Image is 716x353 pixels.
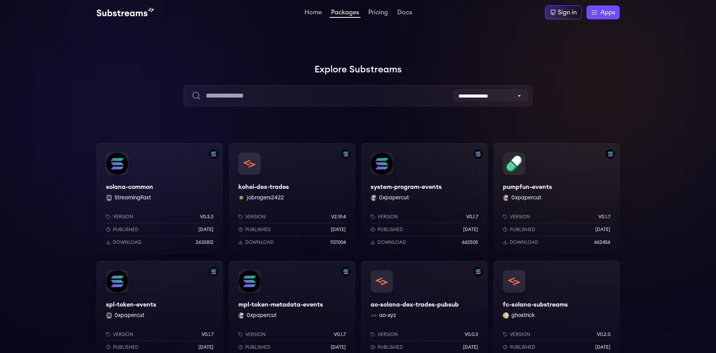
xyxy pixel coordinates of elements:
a: Filter by solana networkkohei-dex-tradeskohei-dex-tradesjobrogers2422 jobrogers2422Versionv2.19.4... [229,143,355,255]
p: Version [378,331,398,338]
p: Published [510,226,535,233]
p: [DATE] [595,344,610,350]
p: v0.1.7 [202,331,214,338]
p: Published [245,344,271,350]
p: Published [378,226,403,233]
img: Filter by solana network [473,149,483,159]
button: 0xpapercut [114,312,144,319]
img: Filter by solana network [473,267,483,276]
img: Filter by solana network [606,149,615,159]
a: Pricing [367,9,390,17]
a: Home [303,9,323,17]
p: v0.1.7 [466,214,478,220]
p: Published [245,226,271,233]
p: Download [510,239,538,245]
p: v0.3.3 [200,214,214,220]
p: 662505 [462,239,478,245]
p: Published [113,226,138,233]
p: [DATE] [595,226,610,233]
p: Version [245,331,266,338]
p: [DATE] [463,344,478,350]
button: jobrogers2422 [247,194,284,202]
p: [DATE] [463,226,478,233]
span: Apps [600,8,615,17]
p: Published [113,344,138,350]
p: 662456 [594,239,610,245]
p: v2.19.4 [331,214,346,220]
div: Sign in [558,8,577,17]
a: Docs [396,9,414,17]
p: Published [510,344,535,350]
p: [DATE] [331,344,346,350]
p: Version [378,214,398,220]
h1: Explore Substreams [97,62,620,77]
a: Sign in [545,5,582,19]
p: Download [113,239,142,245]
p: [DATE] [198,344,214,350]
button: 0xpapercut [247,312,277,319]
p: Version [113,214,133,220]
p: v0.1.7 [598,214,610,220]
img: Substream's logo [97,8,154,17]
p: [DATE] [198,226,214,233]
p: Published [378,344,403,350]
button: StreamingFast [114,194,151,202]
p: v0.2.0 [597,331,610,338]
img: Filter by solana network [209,149,218,159]
a: Filter by solana networksystem-program-eventssystem-program-events0xpapercut 0xpapercutVersionv0.... [361,143,487,255]
img: Filter by solana network [341,267,350,276]
p: Version [510,331,530,338]
img: Filter by solana network [341,149,350,159]
p: Version [245,214,266,220]
button: ao-xyz [379,312,396,319]
a: Packages [330,9,361,18]
button: 0xpapercut [511,194,541,202]
p: Download [245,239,274,245]
p: [DATE] [331,226,346,233]
p: 2632812 [196,239,214,245]
button: ghostrick [511,312,535,319]
img: Filter by solana network [209,267,218,276]
p: 1121004 [330,239,346,245]
p: v0.1.7 [334,331,346,338]
a: Filter by solana networksolana-commonsolana-common StreamingFastVersionv0.3.3Published[DATE]Downl... [97,143,223,255]
p: Version [113,331,133,338]
a: Filter by solana networkpumpfun-eventspumpfun-events0xpapercut 0xpapercutVersionv0.1.7Published[D... [494,143,620,255]
p: v0.0.3 [465,331,478,338]
p: Download [378,239,406,245]
p: Version [510,214,530,220]
button: 0xpapercut [379,194,409,202]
